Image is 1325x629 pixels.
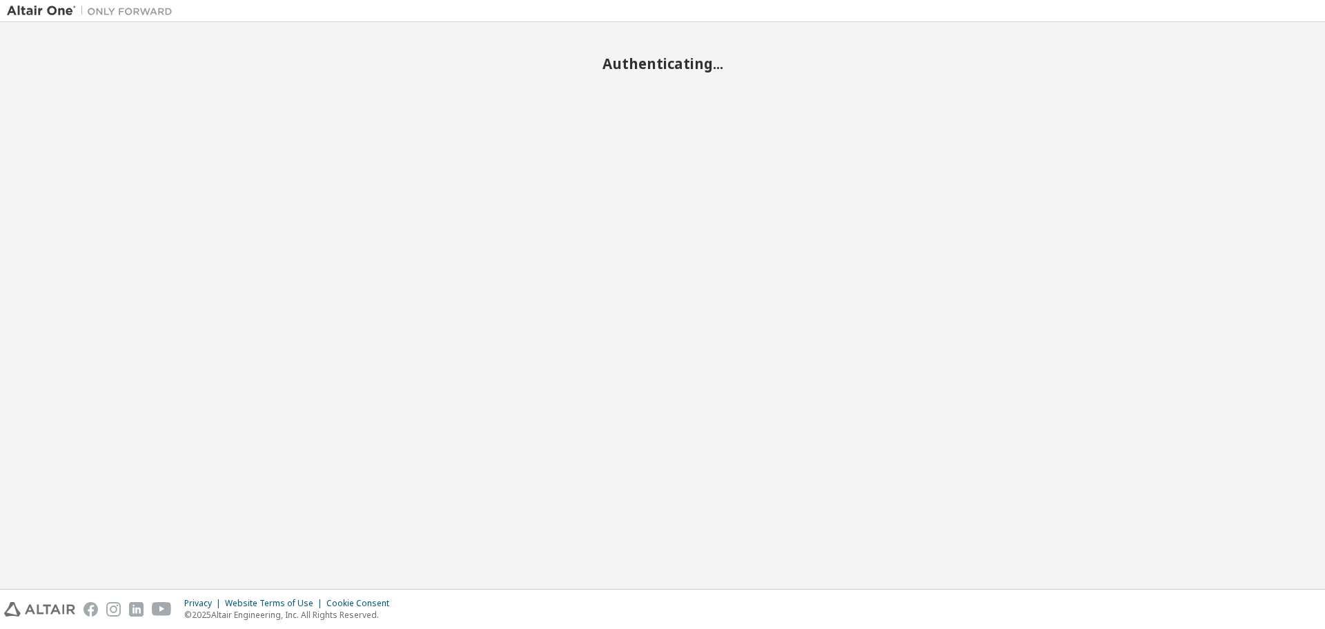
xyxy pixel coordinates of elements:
img: Altair One [7,4,179,18]
img: facebook.svg [84,602,98,617]
div: Website Terms of Use [225,598,326,609]
img: altair_logo.svg [4,602,75,617]
h2: Authenticating... [7,55,1318,72]
img: linkedin.svg [129,602,144,617]
p: © 2025 Altair Engineering, Inc. All Rights Reserved. [184,609,397,621]
img: instagram.svg [106,602,121,617]
div: Privacy [184,598,225,609]
div: Cookie Consent [326,598,397,609]
img: youtube.svg [152,602,172,617]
